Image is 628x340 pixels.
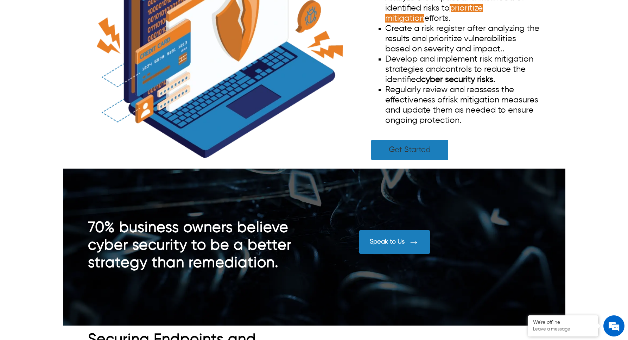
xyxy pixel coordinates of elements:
[359,230,540,254] a: Speak to Us
[4,192,134,217] textarea: Type your message and click 'Submit'
[37,39,118,49] div: Leave a message
[533,320,593,326] div: We're offline
[385,96,538,125] span: risk mitigation measures and update them as needed to ensure ongoing protection.
[15,89,123,160] span: We are offline. Please leave us a message.
[115,4,132,20] div: Minimize live chat window
[12,42,30,46] img: logo_Zg8I0qSkbAqR2WFHt3p6CTuqpyXMFPubPcD2OT02zFN43Cy9FUNNG3NEPhM_Q1qe_.png
[421,75,493,84] a: cyber security risks
[533,327,593,332] p: Leave a message
[385,24,540,54] li: Create a risk register after analyzing the results an
[55,184,89,189] em: Driven by SalesIQ
[385,34,516,53] span: d prioritize vulnerabilities based on severity and impact..
[371,140,448,160] a: Get Started
[385,85,540,126] li: Regularly review and reassess the effectiveness of
[385,55,533,74] span: Develop and implement risk mitigation strategies and
[103,217,128,226] em: Submit
[88,219,314,272] h2: 70% business owners believe cyber security to be a better strategy than remediation.
[49,185,53,189] img: salesiqlogo_leal7QplfZFryJ6FIlVepeu7OftD7mt8q6exU6-34PB8prfIgodN67KcxXM9Y7JQ_.png
[370,238,405,246] div: Speak to Us
[385,54,540,85] li: controls to reduce the identified .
